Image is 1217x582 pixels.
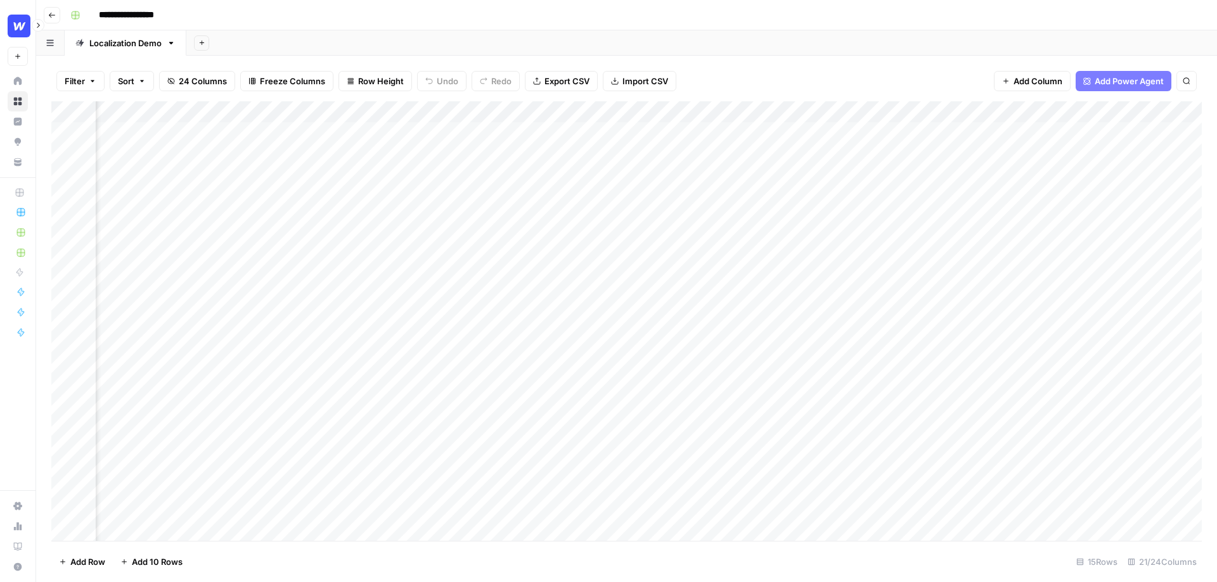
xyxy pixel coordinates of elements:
[89,37,162,49] div: Localization Demo
[1014,75,1062,87] span: Add Column
[544,75,589,87] span: Export CSV
[65,75,85,87] span: Filter
[8,132,28,152] a: Opportunities
[472,71,520,91] button: Redo
[1095,75,1164,87] span: Add Power Agent
[437,75,458,87] span: Undo
[8,71,28,91] a: Home
[113,552,190,572] button: Add 10 Rows
[110,71,154,91] button: Sort
[8,91,28,111] a: Browse
[8,111,28,132] a: Insights
[8,152,28,172] a: Your Data
[417,71,467,91] button: Undo
[8,536,28,557] a: Learning Hub
[1076,71,1171,91] button: Add Power Agent
[603,71,676,91] button: Import CSV
[132,555,183,568] span: Add 10 Rows
[70,555,105,568] span: Add Row
[159,71,235,91] button: 24 Columns
[8,15,30,37] img: Webflow Logo
[8,516,28,536] a: Usage
[8,557,28,577] button: Help + Support
[179,75,227,87] span: 24 Columns
[51,552,113,572] button: Add Row
[994,71,1071,91] button: Add Column
[56,71,105,91] button: Filter
[1071,552,1123,572] div: 15 Rows
[240,71,333,91] button: Freeze Columns
[1123,552,1202,572] div: 21/24 Columns
[8,496,28,516] a: Settings
[491,75,512,87] span: Redo
[260,75,325,87] span: Freeze Columns
[118,75,134,87] span: Sort
[525,71,598,91] button: Export CSV
[358,75,404,87] span: Row Height
[338,71,412,91] button: Row Height
[622,75,668,87] span: Import CSV
[8,10,28,42] button: Workspace: Webflow
[65,30,186,56] a: Localization Demo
